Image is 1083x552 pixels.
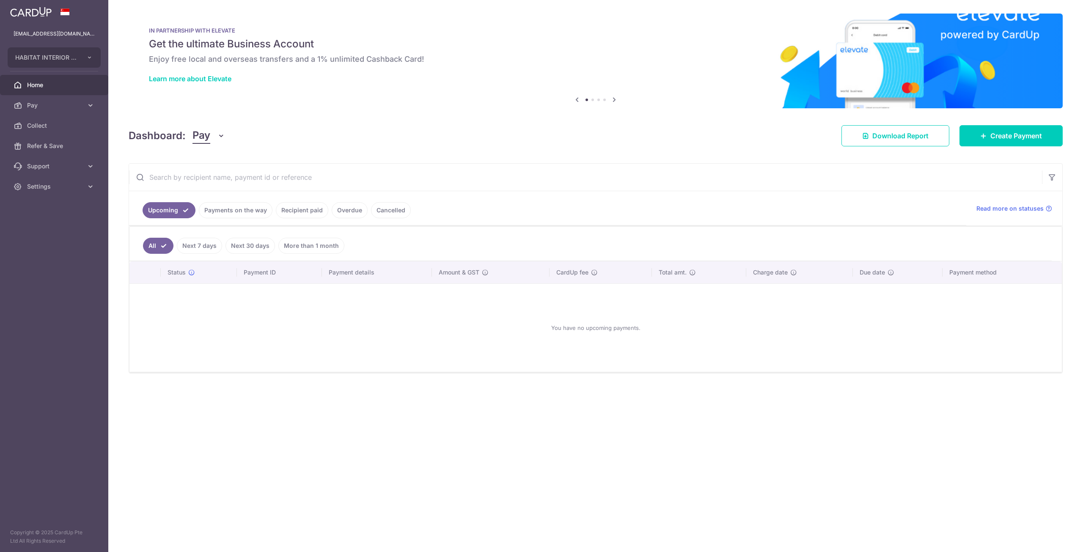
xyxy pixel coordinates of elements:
span: Charge date [753,268,788,277]
span: Support [27,162,83,170]
span: Pay [192,128,210,144]
a: Upcoming [143,202,195,218]
th: Payment ID [237,261,322,283]
h5: Get the ultimate Business Account [149,37,1042,51]
p: [EMAIL_ADDRESS][DOMAIN_NAME] [14,30,95,38]
th: Payment details [322,261,432,283]
a: Payments on the way [199,202,272,218]
img: CardUp [10,7,52,17]
h6: Enjoy free local and overseas transfers and a 1% unlimited Cashback Card! [149,54,1042,64]
a: Create Payment [959,125,1063,146]
a: Read more on statuses [976,204,1052,213]
a: Cancelled [371,202,411,218]
span: Pay [27,101,83,110]
a: Learn more about Elevate [149,74,231,83]
span: CardUp fee [556,268,588,277]
p: IN PARTNERSHIP WITH ELEVATE [149,27,1042,34]
a: Next 30 days [225,238,275,254]
a: More than 1 month [278,238,344,254]
button: Pay [192,128,225,144]
img: Renovation banner [129,14,1063,108]
span: Amount & GST [439,268,479,277]
th: Payment method [943,261,1062,283]
span: Download Report [872,131,929,141]
a: Overdue [332,202,368,218]
a: Next 7 days [177,238,222,254]
span: Home [27,81,83,89]
span: Refer & Save [27,142,83,150]
span: Due date [860,268,885,277]
span: Read more on statuses [976,204,1044,213]
h4: Dashboard: [129,128,186,143]
span: HABITAT INTERIOR PTE. LTD. [15,53,78,62]
span: Create Payment [990,131,1042,141]
span: Status [168,268,186,277]
a: Recipient paid [276,202,328,218]
button: HABITAT INTERIOR PTE. LTD. [8,47,101,68]
span: Total amt. [659,268,687,277]
div: You have no upcoming payments. [140,291,1052,365]
a: Download Report [841,125,949,146]
span: Collect [27,121,83,130]
a: All [143,238,173,254]
span: Settings [27,182,83,191]
input: Search by recipient name, payment id or reference [129,164,1042,191]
